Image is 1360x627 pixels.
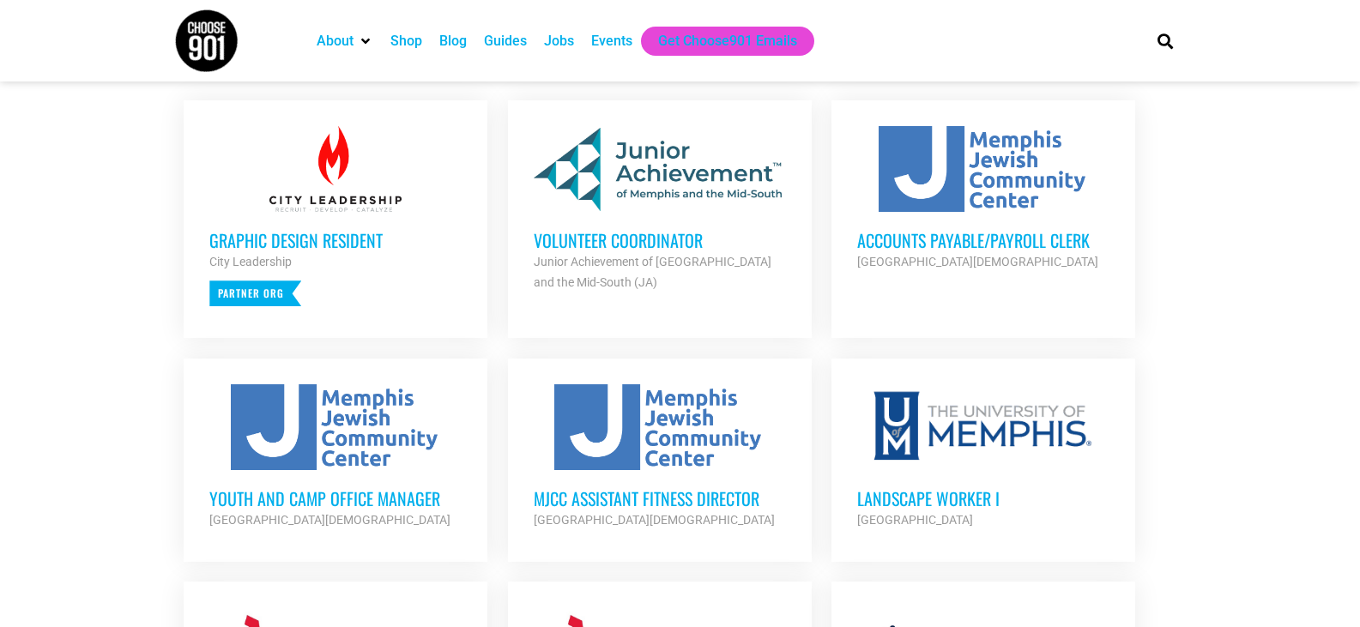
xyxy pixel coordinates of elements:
h3: Graphic Design Resident [209,229,462,251]
a: Graphic Design Resident City Leadership Partner Org [184,100,487,332]
div: Search [1151,27,1179,55]
a: Youth and Camp Office Manager [GEOGRAPHIC_DATA][DEMOGRAPHIC_DATA] [184,359,487,556]
a: Shop [390,31,422,51]
strong: [GEOGRAPHIC_DATA][DEMOGRAPHIC_DATA] [209,513,450,527]
nav: Main nav [308,27,1128,56]
a: Blog [439,31,467,51]
div: About [308,27,382,56]
h3: MJCC Assistant Fitness Director [534,487,786,509]
p: Partner Org [209,280,301,306]
h3: Volunteer Coordinator [534,229,786,251]
a: Volunteer Coordinator Junior Achievement of [GEOGRAPHIC_DATA] and the Mid-South (JA) [508,100,812,318]
a: MJCC Assistant Fitness Director [GEOGRAPHIC_DATA][DEMOGRAPHIC_DATA] [508,359,812,556]
a: Events [591,31,632,51]
a: Get Choose901 Emails [658,31,797,51]
strong: Junior Achievement of [GEOGRAPHIC_DATA] and the Mid-South (JA) [534,255,771,289]
h3: Landscape Worker I [857,487,1109,509]
a: Guides [484,31,527,51]
h3: Accounts Payable/Payroll Clerk [857,229,1109,251]
strong: [GEOGRAPHIC_DATA] [857,513,973,527]
h3: Youth and Camp Office Manager [209,487,462,509]
a: Accounts Payable/Payroll Clerk [GEOGRAPHIC_DATA][DEMOGRAPHIC_DATA] [831,100,1135,298]
a: Landscape Worker I [GEOGRAPHIC_DATA] [831,359,1135,556]
strong: [GEOGRAPHIC_DATA][DEMOGRAPHIC_DATA] [534,513,775,527]
a: Jobs [544,31,574,51]
strong: City Leadership [209,255,292,268]
strong: [GEOGRAPHIC_DATA][DEMOGRAPHIC_DATA] [857,255,1098,268]
a: About [317,31,354,51]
